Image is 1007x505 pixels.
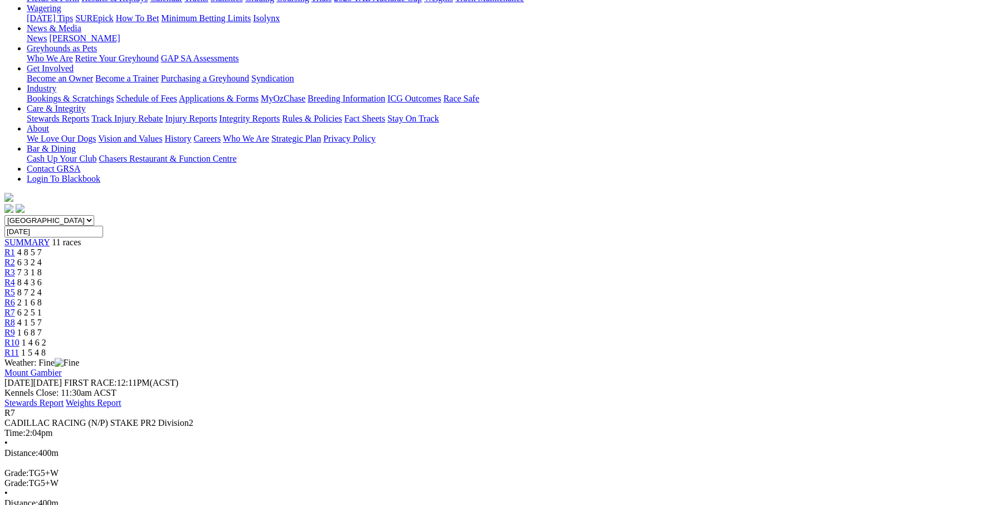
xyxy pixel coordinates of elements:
[99,154,236,163] a: Chasers Restaurant & Function Centre
[443,94,479,103] a: Race Safe
[282,114,342,123] a: Rules & Policies
[179,94,259,103] a: Applications & Forms
[27,124,49,133] a: About
[27,54,73,63] a: Who We Are
[323,134,376,143] a: Privacy Policy
[261,94,305,103] a: MyOzChase
[116,13,159,23] a: How To Bet
[4,488,8,498] span: •
[17,308,42,317] span: 6 2 5 1
[4,448,38,458] span: Distance:
[98,134,162,143] a: Vision and Values
[27,154,96,163] a: Cash Up Your Club
[4,288,15,297] a: R5
[64,378,116,387] span: FIRST RACE:
[4,388,1003,398] div: Kennels Close: 11:30am ACST
[4,268,15,277] a: R3
[4,418,1003,428] div: CADILLAC RACING (N/P) STAKE PR2 Division2
[27,154,1003,164] div: Bar & Dining
[64,378,178,387] span: 12:11PM(ACST)
[4,338,20,347] a: R10
[4,428,1003,438] div: 2:04pm
[4,204,13,213] img: facebook.svg
[4,378,33,387] span: [DATE]
[4,258,15,267] a: R2
[4,193,13,202] img: logo-grsa-white.png
[27,134,1003,144] div: About
[4,278,15,287] a: R4
[27,94,114,103] a: Bookings & Scratchings
[164,134,191,143] a: History
[22,338,46,347] span: 1 4 6 2
[17,278,42,287] span: 8 4 3 6
[4,308,15,317] a: R7
[17,288,42,297] span: 8 7 2 4
[91,114,163,123] a: Track Injury Rebate
[27,13,73,23] a: [DATE] Tips
[95,74,159,83] a: Become a Trainer
[308,94,385,103] a: Breeding Information
[253,13,280,23] a: Isolynx
[21,348,46,357] span: 1 5 4 8
[4,247,15,257] a: R1
[27,33,1003,43] div: News & Media
[4,478,29,488] span: Grade:
[27,64,74,73] a: Get Involved
[4,237,50,247] span: SUMMARY
[52,237,81,247] span: 11 races
[27,23,81,33] a: News & Media
[271,134,321,143] a: Strategic Plan
[27,174,100,183] a: Login To Blackbook
[16,204,25,213] img: twitter.svg
[4,468,1003,478] div: TG5+W
[223,134,269,143] a: Who We Are
[4,348,19,357] span: R11
[387,114,439,123] a: Stay On Track
[161,74,249,83] a: Purchasing a Greyhound
[387,94,441,103] a: ICG Outcomes
[27,144,76,153] a: Bar & Dining
[27,33,47,43] a: News
[4,408,15,417] span: R7
[4,478,1003,488] div: TG5+W
[17,268,42,277] span: 7 3 1 8
[4,448,1003,458] div: 400m
[161,54,239,63] a: GAP SA Assessments
[27,54,1003,64] div: Greyhounds as Pets
[27,84,56,93] a: Industry
[27,164,80,173] a: Contact GRSA
[4,358,79,367] span: Weather: Fine
[75,13,113,23] a: SUREpick
[27,43,97,53] a: Greyhounds as Pets
[4,438,8,448] span: •
[116,94,177,103] a: Schedule of Fees
[4,378,62,387] span: [DATE]
[4,428,26,438] span: Time:
[17,318,42,327] span: 4 1 5 7
[4,318,15,327] a: R8
[17,328,42,337] span: 1 6 8 7
[27,3,61,13] a: Wagering
[17,247,42,257] span: 4 8 5 7
[193,134,221,143] a: Careers
[17,298,42,307] span: 2 1 6 8
[4,368,62,377] a: Mount Gambier
[55,358,79,368] img: Fine
[4,328,15,337] a: R9
[27,114,1003,124] div: Care & Integrity
[4,298,15,307] a: R6
[27,94,1003,104] div: Industry
[27,74,1003,84] div: Get Involved
[4,398,64,407] a: Stewards Report
[219,114,280,123] a: Integrity Reports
